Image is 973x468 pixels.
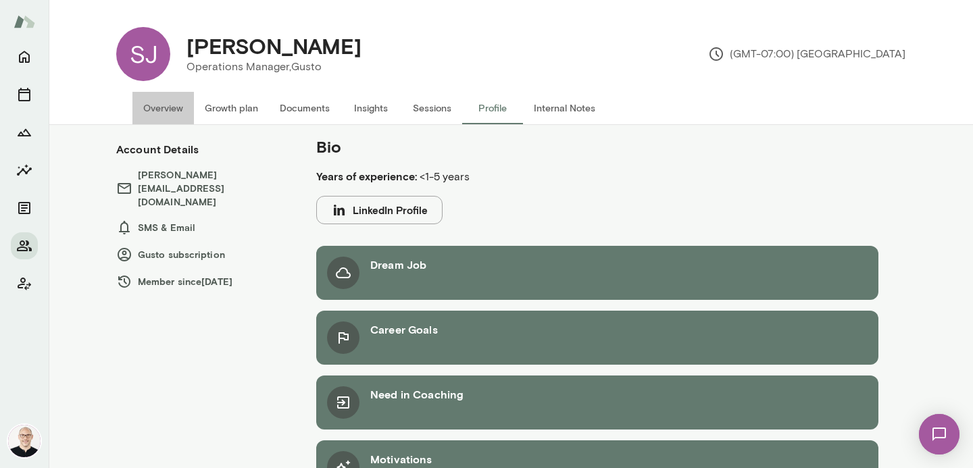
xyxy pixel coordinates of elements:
[11,157,38,184] button: Insights
[194,92,269,124] button: Growth plan
[708,46,905,62] p: (GMT-07:00) [GEOGRAPHIC_DATA]
[462,92,523,124] button: Profile
[316,170,417,182] b: Years of experience:
[11,232,38,259] button: Members
[269,92,341,124] button: Documents
[116,246,289,263] h6: Gusto subscription
[370,257,426,273] h6: Dream Job
[186,59,361,75] p: Operations Manager, Gusto
[316,136,770,157] h5: Bio
[316,196,443,224] button: LinkedIn Profile
[116,219,289,236] h6: SMS & Email
[523,92,606,124] button: Internal Notes
[11,194,38,222] button: Documents
[116,274,289,290] h6: Member since [DATE]
[370,321,438,338] h6: Career Goals
[11,43,38,70] button: Home
[316,168,770,185] p: <1-5 years
[341,92,401,124] button: Insights
[8,425,41,457] img: Michael Wilson
[370,451,432,467] h6: Motivations
[116,141,199,157] h6: Account Details
[370,386,464,402] h6: Need in Coaching
[11,81,38,108] button: Sessions
[116,168,289,209] h6: [PERSON_NAME][EMAIL_ADDRESS][DOMAIN_NAME]
[11,119,38,146] button: Growth Plan
[132,92,194,124] button: Overview
[186,33,361,59] h4: [PERSON_NAME]
[401,92,462,124] button: Sessions
[116,27,170,81] div: SJ
[14,9,35,34] img: Mento
[11,270,38,297] button: Client app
